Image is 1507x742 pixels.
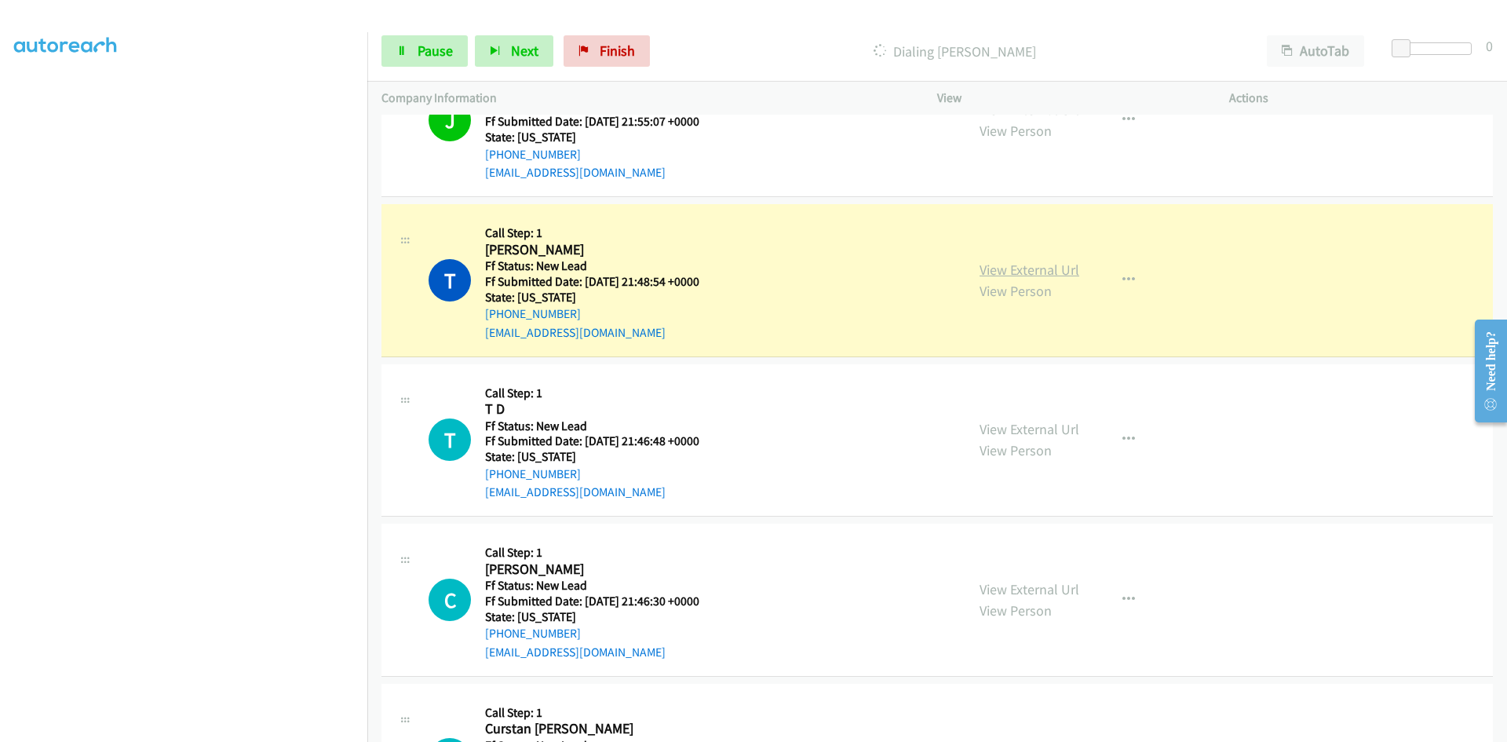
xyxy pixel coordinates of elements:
[1461,309,1507,433] iframe: Resource Center
[511,42,538,60] span: Next
[1486,35,1493,57] div: 0
[429,579,471,621] h1: C
[564,35,650,67] a: Finish
[600,42,635,60] span: Finish
[485,147,581,162] a: [PHONE_NUMBER]
[429,419,471,461] div: The call is yet to be attempted
[475,35,553,67] button: Next
[980,261,1079,279] a: View External Url
[485,274,699,290] h5: Ff Submitted Date: [DATE] 21:48:54 +0000
[485,114,699,130] h5: Ff Submitted Date: [DATE] 21:55:07 +0000
[980,282,1052,300] a: View Person
[980,441,1052,459] a: View Person
[381,35,468,67] a: Pause
[485,130,699,145] h5: State: [US_STATE]
[418,42,453,60] span: Pause
[485,720,699,738] h2: Curstan [PERSON_NAME]
[485,258,699,274] h5: Ff Status: New Lead
[1229,89,1493,108] p: Actions
[485,419,699,434] h5: Ff Status: New Lead
[485,325,666,340] a: [EMAIL_ADDRESS][DOMAIN_NAME]
[381,89,909,108] p: Company Information
[429,419,471,461] h1: T
[485,165,666,180] a: [EMAIL_ADDRESS][DOMAIN_NAME]
[485,609,699,625] h5: State: [US_STATE]
[980,580,1079,598] a: View External Url
[485,386,699,401] h5: Call Step: 1
[485,225,699,241] h5: Call Step: 1
[485,561,699,579] h2: [PERSON_NAME]
[980,122,1052,140] a: View Person
[1267,35,1364,67] button: AutoTab
[485,705,699,721] h5: Call Step: 1
[485,306,581,321] a: [PHONE_NUMBER]
[485,484,666,499] a: [EMAIL_ADDRESS][DOMAIN_NAME]
[429,99,471,141] h1: J
[980,601,1052,620] a: View Person
[671,41,1239,62] p: Dialing [PERSON_NAME]
[485,466,581,481] a: [PHONE_NUMBER]
[485,449,699,465] h5: State: [US_STATE]
[485,626,581,641] a: [PHONE_NUMBER]
[485,290,699,305] h5: State: [US_STATE]
[980,420,1079,438] a: View External Url
[485,578,699,594] h5: Ff Status: New Lead
[485,400,699,419] h2: T D
[937,89,1201,108] p: View
[485,594,699,609] h5: Ff Submitted Date: [DATE] 21:46:30 +0000
[485,241,699,259] h2: [PERSON_NAME]
[485,645,666,660] a: [EMAIL_ADDRESS][DOMAIN_NAME]
[429,259,471,302] h1: T
[485,545,699,561] h5: Call Step: 1
[429,579,471,621] div: The call is yet to be attempted
[485,433,699,449] h5: Ff Submitted Date: [DATE] 21:46:48 +0000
